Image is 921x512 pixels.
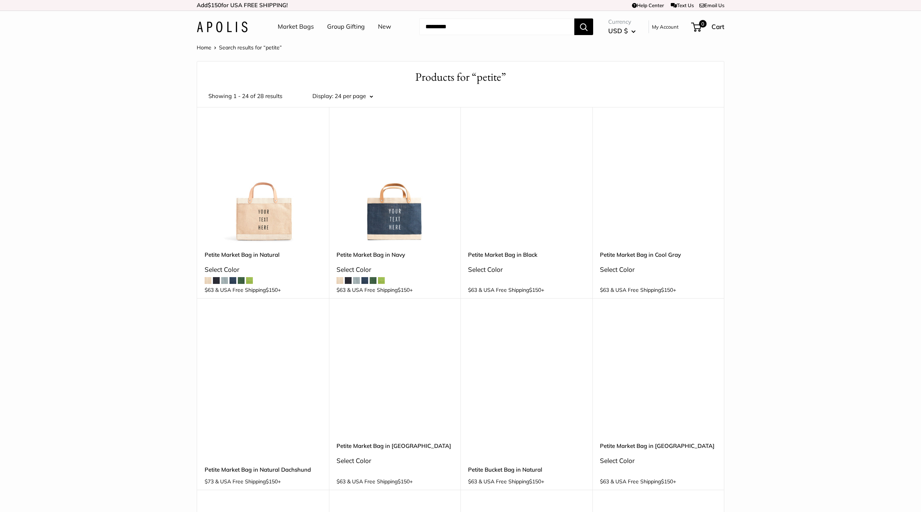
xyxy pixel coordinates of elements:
[600,126,717,243] a: Petite Market Bag in Cool GrayPetite Market Bag in Cool Gray
[574,18,593,35] button: Search
[205,126,321,243] img: Petite Market Bag in Natural
[205,250,321,259] a: Petite Market Bag in Natural
[600,441,717,450] a: Petite Market Bag in [GEOGRAPHIC_DATA]
[711,23,724,31] span: Cart
[205,478,214,485] span: $73
[699,2,724,8] a: Email Us
[608,25,636,37] button: USD $
[608,27,628,35] span: USD $
[529,287,541,293] span: $150
[610,287,676,293] span: & USA Free Shipping +
[378,21,391,32] a: New
[652,22,679,31] a: My Account
[337,126,453,243] img: description_Make it yours with custom text.
[610,479,676,484] span: & USA Free Shipping +
[600,455,717,467] div: Select Color
[398,287,410,293] span: $150
[337,455,453,467] div: Select Color
[347,479,413,484] span: & USA Free Shipping +
[205,317,321,434] a: Petite Market Bag in Natural DachshundPetite Market Bag in Natural Dachshund
[197,21,248,32] img: Apolis
[278,21,314,32] a: Market Bags
[205,264,321,276] div: Select Color
[419,18,574,35] input: Search...
[337,126,453,243] a: description_Make it yours with custom text.Petite Market Bag in Navy
[215,287,281,293] span: & USA Free Shipping +
[208,91,282,101] span: Showing 1 - 24 of 28 results
[661,287,673,293] span: $150
[312,91,333,101] label: Display:
[219,44,282,51] span: Search results for “petite”
[215,479,281,484] span: & USA Free Shipping +
[197,43,282,52] nav: Breadcrumb
[468,126,585,243] a: description_Make it yours with custom printed text.Petite Market Bag in Black
[479,479,544,484] span: & USA Free Shipping +
[699,20,707,28] span: 0
[468,478,477,485] span: $63
[398,478,410,485] span: $150
[197,44,211,51] a: Home
[337,287,346,293] span: $63
[327,21,365,32] a: Group Gifting
[337,478,346,485] span: $63
[335,92,366,100] span: 24 per page
[600,478,609,485] span: $63
[529,478,541,485] span: $150
[205,126,321,243] a: Petite Market Bag in NaturalPetite Market Bag in Natural
[468,264,585,276] div: Select Color
[479,287,544,293] span: & USA Free Shipping +
[468,250,585,259] a: Petite Market Bag in Black
[205,287,214,293] span: $63
[600,264,717,276] div: Select Color
[266,287,278,293] span: $150
[337,250,453,259] a: Petite Market Bag in Navy
[468,317,585,434] a: Petite Bucket Bag in NaturalPetite Bucket Bag in Natural
[600,287,609,293] span: $63
[468,287,477,293] span: $63
[208,69,713,85] h1: Products for “petite”
[600,317,717,434] a: description_Make it yours with custom printed text.description_Take it anywhere with easy-grip ha...
[468,465,585,474] a: Petite Bucket Bag in Natural
[600,250,717,259] a: Petite Market Bag in Cool Gray
[205,465,321,474] a: Petite Market Bag in Natural Dachshund
[671,2,694,8] a: Text Us
[661,478,673,485] span: $150
[335,91,373,101] button: 24 per page
[337,264,453,276] div: Select Color
[608,17,636,27] span: Currency
[632,2,664,8] a: Help Center
[337,441,453,450] a: Petite Market Bag in [GEOGRAPHIC_DATA]
[337,317,453,434] a: Petite Market Bag in ChartreusePetite Market Bag in Chartreuse
[692,21,724,33] a: 0 Cart
[347,287,413,293] span: & USA Free Shipping +
[208,2,221,9] span: $150
[266,478,278,485] span: $150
